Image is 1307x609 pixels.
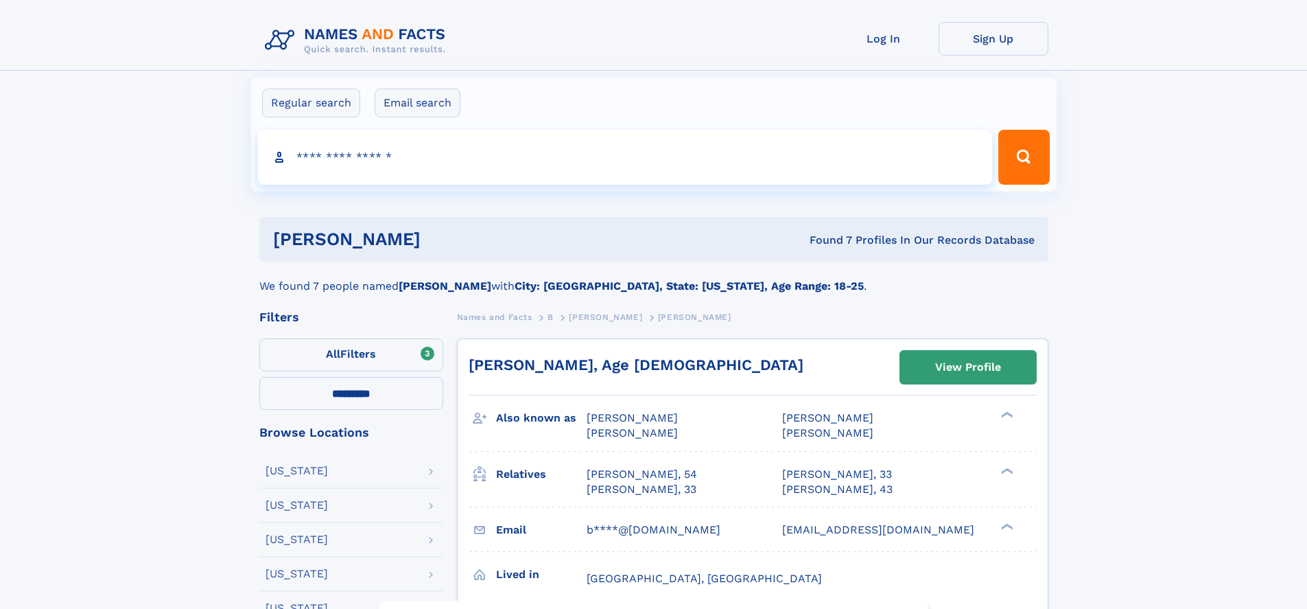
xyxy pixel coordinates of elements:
h1: [PERSON_NAME] [273,231,615,248]
a: Log In [829,22,939,56]
div: Filters [259,311,443,323]
span: [EMAIL_ADDRESS][DOMAIN_NAME] [782,523,974,536]
label: Filters [259,338,443,371]
div: [US_STATE] [266,500,328,511]
span: B [547,312,554,322]
span: [GEOGRAPHIC_DATA], [GEOGRAPHIC_DATA] [587,572,822,585]
h3: Email [496,518,587,542]
div: ❯ [998,466,1014,475]
label: Email search [375,89,460,117]
a: [PERSON_NAME], 54 [587,467,697,482]
div: Browse Locations [259,426,443,439]
div: [US_STATE] [266,534,328,545]
div: [US_STATE] [266,568,328,579]
a: [PERSON_NAME], Age [DEMOGRAPHIC_DATA] [469,356,803,374]
div: ❯ [998,522,1014,531]
h3: Lived in [496,563,587,586]
h3: Relatives [496,463,587,486]
span: [PERSON_NAME] [782,411,873,424]
a: [PERSON_NAME] [569,308,642,325]
label: Regular search [262,89,360,117]
div: We found 7 people named with . [259,262,1048,295]
a: [PERSON_NAME], 43 [782,482,893,497]
a: View Profile [900,351,1036,384]
span: [PERSON_NAME] [587,411,678,424]
div: [US_STATE] [266,466,328,476]
span: [PERSON_NAME] [587,426,678,439]
h3: Also known as [496,406,587,430]
a: B [547,308,554,325]
img: Logo Names and Facts [259,22,457,59]
div: View Profile [935,352,1001,383]
b: City: [GEOGRAPHIC_DATA], State: [US_STATE], Age Range: 18-25 [515,279,864,292]
input: search input [258,130,993,185]
a: [PERSON_NAME], 33 [782,467,892,482]
div: ❯ [998,411,1014,420]
div: Found 7 Profiles In Our Records Database [615,233,1035,248]
span: [PERSON_NAME] [569,312,642,322]
a: Names and Facts [457,308,532,325]
b: [PERSON_NAME] [399,279,491,292]
span: [PERSON_NAME] [658,312,731,322]
span: [PERSON_NAME] [782,426,873,439]
button: Search Button [998,130,1049,185]
span: All [326,347,340,360]
a: [PERSON_NAME], 33 [587,482,696,497]
a: Sign Up [939,22,1048,56]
